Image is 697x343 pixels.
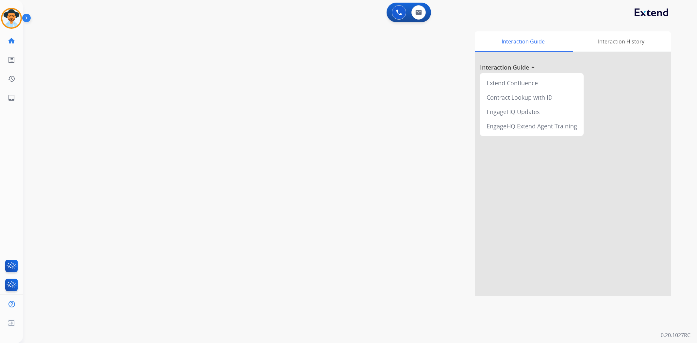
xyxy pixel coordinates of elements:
[2,9,21,27] img: avatar
[483,119,581,133] div: EngageHQ Extend Agent Training
[8,37,15,45] mat-icon: home
[483,105,581,119] div: EngageHQ Updates
[8,94,15,102] mat-icon: inbox
[661,331,690,339] p: 0.20.1027RC
[483,90,581,105] div: Contract Lookup with ID
[8,75,15,83] mat-icon: history
[571,31,671,52] div: Interaction History
[483,76,581,90] div: Extend Confluence
[8,56,15,64] mat-icon: list_alt
[475,31,571,52] div: Interaction Guide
